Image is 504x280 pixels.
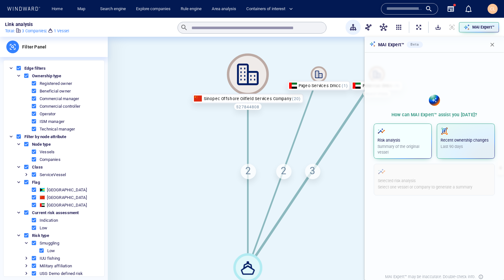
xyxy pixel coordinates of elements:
[16,232,22,238] button: Toggle
[490,6,495,11] span: CL
[40,256,60,261] div: IUU fishing
[47,195,87,200] div: [GEOGRAPHIC_DATA]
[16,210,22,215] button: Toggle
[40,104,80,109] div: Commercial controller
[410,42,419,47] span: Beta
[351,81,402,91] div: Polarcus Dmcc
[40,150,55,154] div: Vessels
[486,3,499,15] button: CL
[47,3,67,15] button: Home
[23,240,29,246] button: Toggle
[5,28,15,34] p: Total :
[16,141,22,147] button: Toggle
[49,3,65,15] a: Home
[305,164,320,179] div: 3
[246,5,293,13] span: Containers of interest
[23,263,29,269] button: Toggle
[287,81,350,91] div: Pxgeo Services Dmcc
[8,65,14,71] button: Toggle
[378,137,428,143] p: Risk analysis
[465,5,472,13] div: Notification center
[47,188,87,192] div: [GEOGRAPHIC_DATA]
[412,20,426,34] button: ExpandAllNodes
[30,210,81,215] span: Current risk assessment
[30,233,51,238] span: Risk type
[19,37,49,57] div: Filter Panel
[30,73,63,78] span: Ownership type
[40,96,79,101] div: Commercial manager
[209,3,239,15] a: Area analysis
[441,137,491,143] p: Recent ownership changes
[437,124,495,159] button: Recent ownership changesLast 90 days
[234,103,262,110] div: 527844808
[477,251,499,275] iframe: Chat
[23,255,29,261] button: Toggle
[30,180,42,185] span: Flag
[40,218,58,223] div: Indication
[47,248,55,253] div: Low
[178,3,204,15] a: Rule engine
[374,124,432,159] button: Risk analysisSummary of the original vessel
[40,226,48,230] div: Low
[16,73,22,79] button: Toggle
[459,22,499,32] button: MAI Expert™
[30,165,44,169] span: Class
[431,20,445,34] button: SaveAlt
[40,81,72,86] div: Registered owner
[5,21,33,28] p: Link analysis
[23,172,29,177] button: Toggle
[40,264,72,268] div: Military affiliation
[40,119,64,124] div: ISM manager
[472,24,494,30] p: MAI Expert™
[40,127,75,131] div: Technical manager
[40,172,66,177] div: ServiceVessel
[22,28,47,34] p: 3 Companies |
[23,66,47,71] span: Edge filters
[40,111,56,116] div: Operator
[30,142,52,147] span: Node type
[378,144,428,155] p: Summary of the original vessel
[40,188,45,192] div: Bahamas
[47,203,87,207] div: [GEOGRAPHIC_DATA]
[244,3,298,15] button: Containers of interest
[54,28,69,34] p: 1 Vessel
[241,164,256,179] div: 2
[192,94,303,104] div: Sinopec Offshore Oilfield Services Company
[133,3,173,15] a: Explore companies
[276,164,291,179] div: 2
[40,203,45,207] div: United Arab Emirates
[23,134,68,139] span: Filter by node attribute
[23,270,29,276] button: Toggle
[40,195,45,200] div: China
[40,89,71,93] div: Beneficial owner
[40,241,59,245] div: Smuggling
[441,144,491,150] p: Last 90 days
[98,3,128,15] a: Search engine
[391,111,477,118] p: How can MAI Expert™ assist you [DATE]?
[8,134,14,139] button: Toggle
[40,271,83,276] div: USG Demo defined risk
[378,41,404,48] p: MAI Expert™
[40,157,61,162] div: Companies
[16,179,22,185] button: Toggle
[75,3,90,15] a: Map
[72,3,93,15] button: Map
[16,164,22,170] button: Toggle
